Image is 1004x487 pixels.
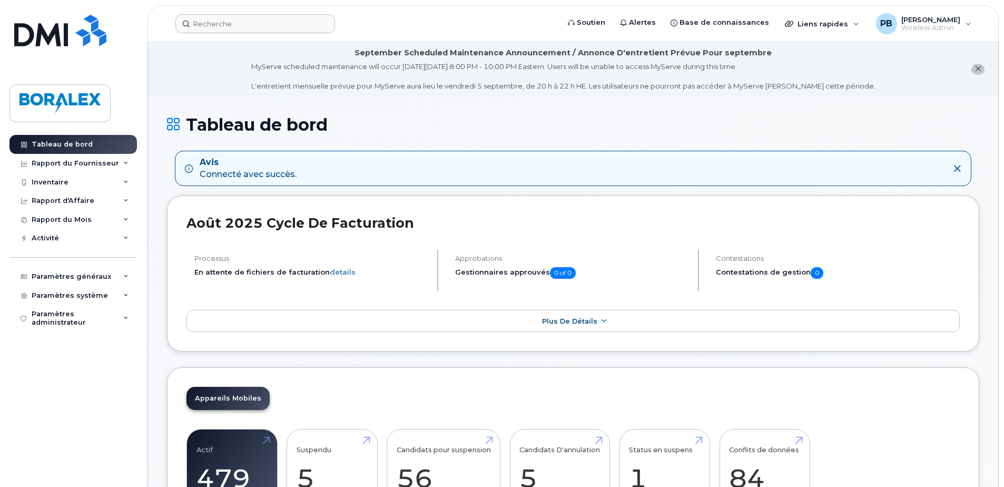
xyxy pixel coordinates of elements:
h5: Contestations de gestion [716,267,960,279]
h4: Processus [194,255,428,262]
span: Plus de détails [542,317,597,325]
span: 0 of 0 [550,267,576,279]
h4: Contestations [716,255,960,262]
a: Appareils Mobiles [186,387,270,410]
span: 0 [811,267,823,279]
div: September Scheduled Maintenance Announcement / Annonce D'entretient Prévue Pour septembre [355,47,772,59]
button: close notification [971,64,985,75]
li: En attente de fichiers de facturation [194,267,428,277]
h1: Tableau de bord [167,115,979,134]
a: details [330,268,356,276]
div: Connecté avec succès. [200,157,297,181]
h2: août 2025 Cycle de facturation [186,215,960,231]
h5: Gestionnaires approuvés [455,267,689,279]
div: MyServe scheduled maintenance will occur [DATE][DATE] 8:00 PM - 10:00 PM Eastern. Users will be u... [251,62,875,91]
h4: Approbations [455,255,689,262]
strong: Avis [200,157,297,169]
